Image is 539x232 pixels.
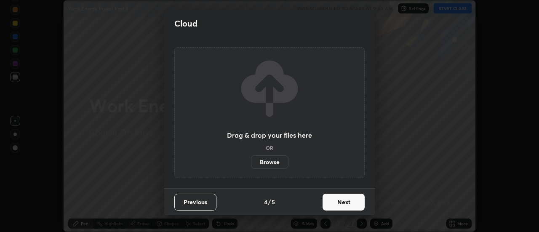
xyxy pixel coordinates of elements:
h3: Drag & drop your files here [227,132,312,139]
h4: / [268,197,271,206]
h2: Cloud [174,18,197,29]
h4: 5 [272,197,275,206]
button: Next [323,194,365,211]
h5: OR [266,145,273,150]
button: Previous [174,194,216,211]
h4: 4 [264,197,267,206]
